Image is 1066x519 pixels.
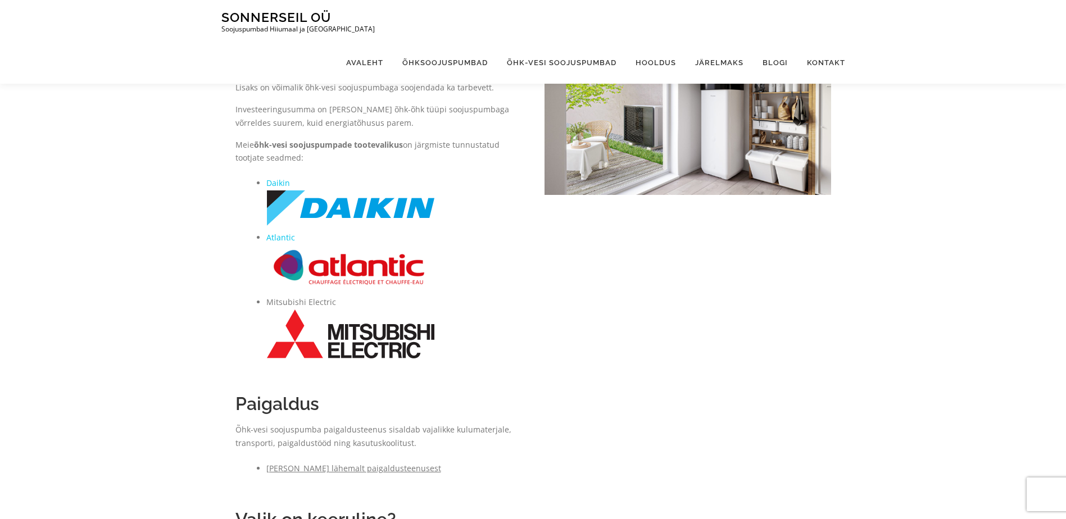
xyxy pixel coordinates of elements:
[266,295,522,359] li: Mitsubishi Electric
[266,463,441,474] a: [PERSON_NAME] lähemalt paigaldusteenusest
[337,42,393,84] a: Avaleht
[797,42,845,84] a: Kontakt
[235,103,522,130] p: Investeeringusumma on [PERSON_NAME] õhk-õhk tüüpi soojuspumbaga võrreldes suurem, kuid energiatõh...
[626,42,686,84] a: Hooldus
[686,42,753,84] a: Järelmaks
[497,42,626,84] a: Õhk-vesi soojuspumbad
[235,81,522,94] p: Lisaks on võimalik õhk-vesi soojuspumbaga soojendada ka tarbevett.
[545,16,831,195] img: Daikin-Altherma-heat-pump-Image-Dailkin
[235,423,522,450] p: Õhk-vesi soojuspumba paigaldusteenus sisaldab vajalikke kulumaterjale, transporti, paigaldustööd ...
[235,138,522,165] p: Meie on järgmiste tunnustatud tootjate seadmed:
[266,177,290,188] a: Daikin
[393,42,497,84] a: Õhksoojuspumbad
[235,393,522,415] h2: Paigaldus
[753,42,797,84] a: Blogi
[266,232,295,243] a: Atlantic
[254,139,403,150] strong: õhk-vesi soojuspumpade tootevalikus
[221,10,331,25] a: Sonnerseil OÜ
[221,25,375,33] p: Soojuspumbad Hiiumaal ja [GEOGRAPHIC_DATA]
